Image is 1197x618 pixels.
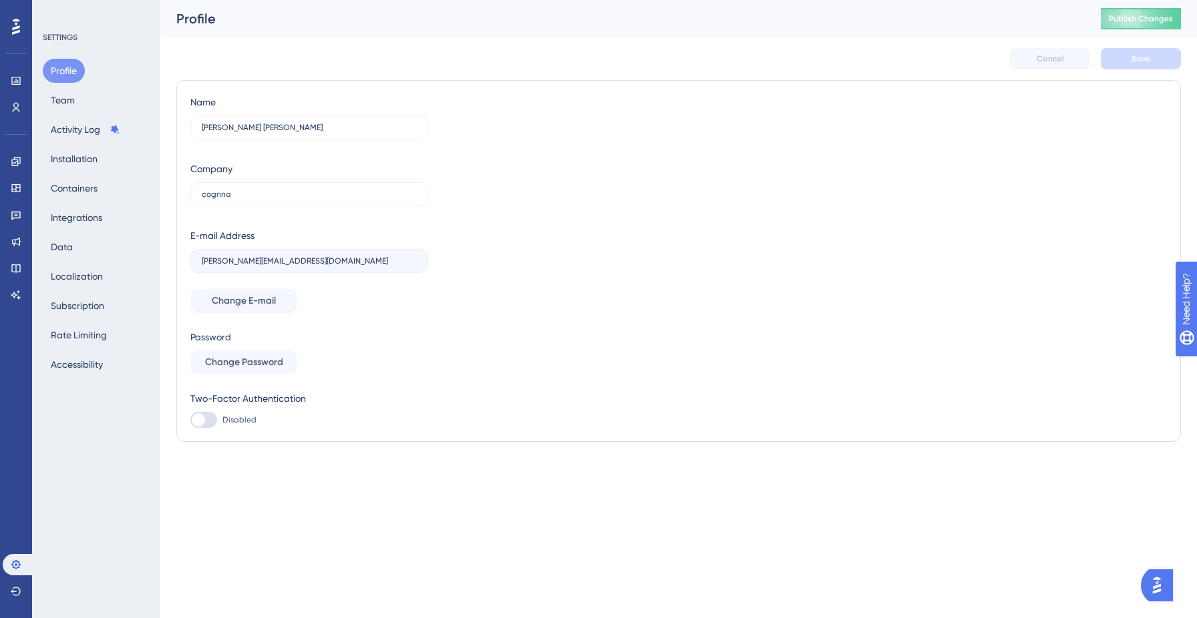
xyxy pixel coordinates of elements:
div: Name [190,94,216,110]
span: Cancel [1037,53,1064,64]
button: Integrations [43,206,110,230]
button: Activity Log [43,117,128,141]
button: Subscription [43,294,112,318]
div: SETTINGS [43,32,151,43]
div: Profile [176,9,1067,28]
span: Need Help? [31,3,83,19]
button: Change Password [190,350,297,374]
input: Name Surname [202,123,417,132]
button: Team [43,88,83,112]
button: Data [43,235,81,259]
span: Change Password [205,354,283,370]
input: Company Name [202,190,417,199]
div: Two-Factor Authentication [190,390,428,406]
span: Disabled [222,414,256,425]
iframe: UserGuiding AI Assistant Launcher [1141,565,1181,605]
span: Change E-mail [212,293,276,309]
button: Cancel [1010,48,1090,69]
span: Publish Changes [1109,13,1173,24]
button: Publish Changes [1101,8,1181,29]
button: Rate Limiting [43,323,115,347]
span: Save [1132,53,1150,64]
div: Company [190,161,232,177]
div: E-mail Address [190,228,254,244]
button: Accessibility [43,352,111,376]
div: Password [190,329,428,345]
button: Installation [43,147,106,171]
button: Change E-mail [190,289,297,313]
button: Profile [43,59,85,83]
button: Containers [43,176,106,200]
button: Save [1101,48,1181,69]
input: E-mail Address [202,256,417,266]
button: Localization [43,264,111,288]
